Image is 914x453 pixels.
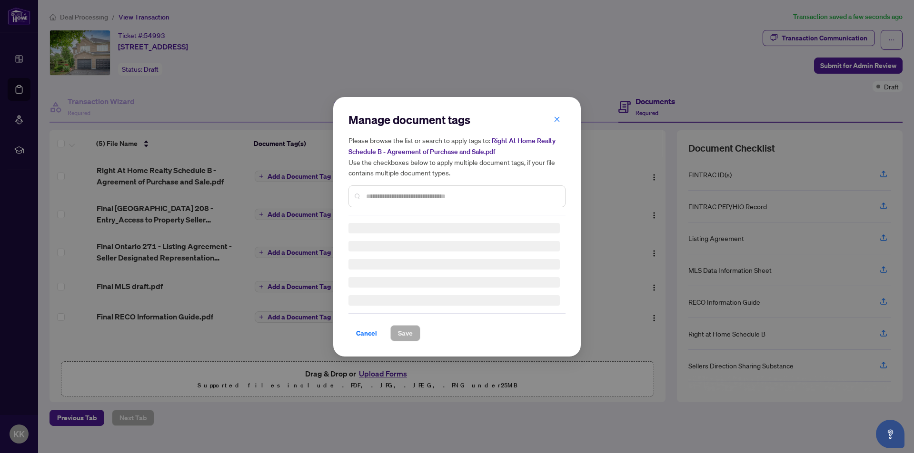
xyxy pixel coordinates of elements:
[554,116,560,122] span: close
[356,326,377,341] span: Cancel
[348,136,556,156] span: Right At Home Realty Schedule B - Agreement of Purchase and Sale.pdf
[348,112,566,127] h2: Manage document tags
[348,325,385,341] button: Cancel
[348,135,566,178] h5: Please browse the list or search to apply tags to: Use the checkboxes below to apply multiple doc...
[390,325,420,341] button: Save
[876,420,904,448] button: Open asap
